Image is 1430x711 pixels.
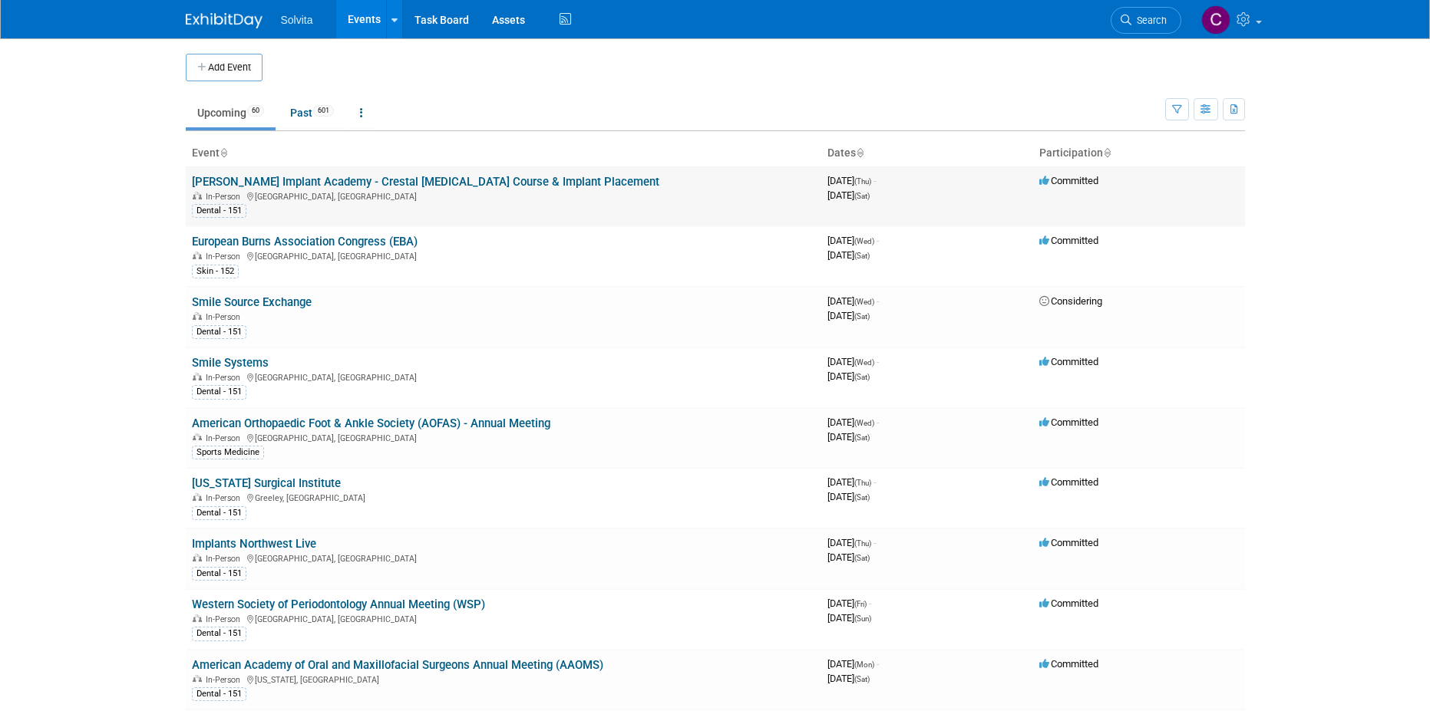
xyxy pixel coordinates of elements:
button: Add Event [186,54,263,81]
a: Smile Source Exchange [192,295,312,309]
span: [DATE] [827,189,870,201]
div: Dental - 151 [192,567,246,581]
span: (Mon) [854,660,874,669]
div: Skin - 152 [192,265,239,278]
div: Dental - 151 [192,627,246,640]
span: In-Person [206,614,245,624]
span: [DATE] [827,431,870,443]
div: Sports Medicine [192,446,264,459]
span: (Sat) [854,493,870,502]
span: [DATE] [827,356,879,367]
span: In-Person [206,192,245,202]
span: (Thu) [854,479,871,487]
span: Search [1131,15,1167,26]
span: 601 [313,105,334,117]
span: [DATE] [827,235,879,246]
img: In-Person Event [193,192,202,199]
a: Past601 [279,98,345,127]
span: [DATE] [827,537,876,548]
span: Committed [1039,537,1098,548]
img: In-Person Event [193,493,202,501]
span: [DATE] [827,295,879,307]
span: (Sat) [854,554,870,562]
div: Dental - 151 [192,204,246,218]
span: (Sat) [854,675,870,683]
span: [DATE] [827,491,870,502]
div: [US_STATE], [GEOGRAPHIC_DATA] [192,673,815,685]
div: [GEOGRAPHIC_DATA], [GEOGRAPHIC_DATA] [192,249,815,262]
span: (Sat) [854,192,870,200]
img: ExhibitDay [186,13,263,28]
a: Implants Northwest Live [192,537,316,551]
span: [DATE] [827,249,870,261]
span: (Wed) [854,358,874,367]
span: Committed [1039,658,1098,670]
span: - [874,537,876,548]
span: - [874,175,876,186]
span: Committed [1039,356,1098,367]
img: In-Person Event [193,373,202,380]
span: (Thu) [854,539,871,548]
span: - [877,356,879,367]
span: (Fri) [854,600,867,608]
a: Sort by Participation Type [1103,146,1111,159]
a: [US_STATE] Surgical Institute [192,476,341,490]
a: Upcoming60 [186,98,276,127]
span: Committed [1039,175,1098,186]
span: (Sun) [854,614,871,623]
span: In-Person [206,675,245,685]
img: In-Person Event [193,433,202,441]
span: (Thu) [854,177,871,186]
span: (Sat) [854,312,870,321]
span: - [869,597,871,609]
div: [GEOGRAPHIC_DATA], [GEOGRAPHIC_DATA] [192,370,815,383]
span: [DATE] [827,551,870,563]
div: Dental - 151 [192,385,246,399]
img: Cindy Miller [1201,5,1230,35]
span: - [874,476,876,488]
div: Dental - 151 [192,687,246,701]
span: - [877,416,879,428]
a: Sort by Event Name [220,146,227,159]
span: Committed [1039,597,1098,609]
span: In-Person [206,554,245,564]
img: In-Person Event [193,554,202,561]
img: In-Person Event [193,614,202,622]
span: Considering [1039,295,1102,307]
span: (Wed) [854,419,874,427]
div: [GEOGRAPHIC_DATA], [GEOGRAPHIC_DATA] [192,189,815,202]
a: Western Society of Periodontology Annual Meeting (WSP) [192,597,485,611]
a: American Orthopaedic Foot & Ankle Society (AOFAS) - Annual Meeting [192,416,550,430]
a: American Academy of Oral and Maxillofacial Surgeons Annual Meeting (AAOMS) [192,658,603,672]
span: [DATE] [827,612,871,624]
span: In-Person [206,373,245,383]
span: [DATE] [827,658,879,670]
a: Sort by Start Date [856,146,864,159]
a: Search [1111,7,1181,34]
span: [DATE] [827,673,870,684]
span: [DATE] [827,175,876,186]
div: Greeley, [GEOGRAPHIC_DATA] [192,491,815,503]
div: [GEOGRAPHIC_DATA], [GEOGRAPHIC_DATA] [192,431,815,443]
span: Committed [1039,235,1098,246]
img: In-Person Event [193,312,202,320]
span: In-Person [206,433,245,443]
span: Solvita [281,14,313,26]
img: In-Person Event [193,252,202,259]
div: Dental - 151 [192,325,246,339]
span: [DATE] [827,370,870,382]
a: Smile Systems [192,356,269,370]
th: Dates [821,140,1033,166]
a: [PERSON_NAME] Implant Academy - Crestal [MEDICAL_DATA] Course & Implant Placement [192,175,659,189]
th: Participation [1033,140,1245,166]
span: (Wed) [854,237,874,245]
div: [GEOGRAPHIC_DATA], [GEOGRAPHIC_DATA] [192,551,815,564]
span: (Wed) [854,298,874,306]
span: 60 [247,105,264,117]
span: [DATE] [827,310,870,321]
span: Committed [1039,476,1098,488]
div: [GEOGRAPHIC_DATA], [GEOGRAPHIC_DATA] [192,612,815,624]
div: Dental - 151 [192,506,246,520]
span: Committed [1039,416,1098,428]
img: In-Person Event [193,675,202,683]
